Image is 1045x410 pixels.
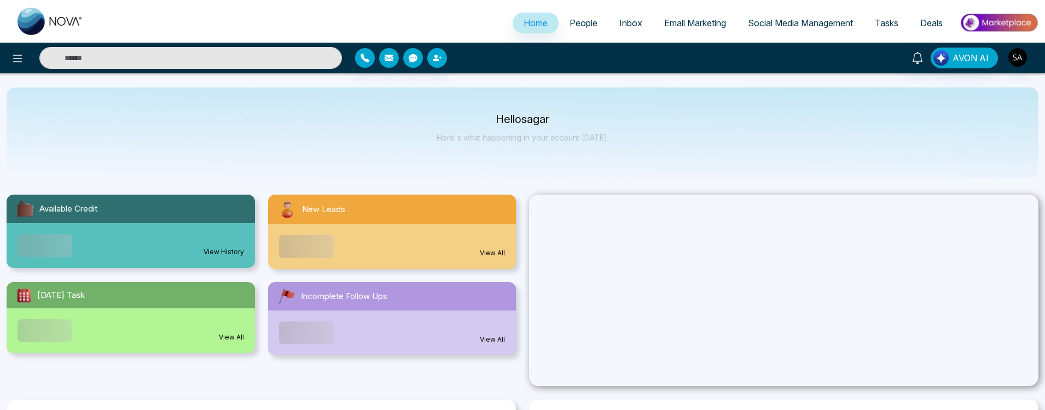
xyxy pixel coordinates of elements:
a: Inbox [608,13,653,33]
a: View All [480,335,505,344]
a: People [559,13,608,33]
a: View All [219,332,244,342]
span: AVON AI [953,51,989,65]
span: People [570,17,597,28]
a: Home [513,13,559,33]
span: Email Marketing [664,17,726,28]
a: Incomplete Follow UpsView All [262,282,523,355]
img: Lead Flow [933,50,949,66]
a: Social Media Management [737,13,864,33]
img: availableCredit.svg [15,199,35,219]
a: Deals [909,13,954,33]
span: Incomplete Follow Ups [301,290,387,303]
span: Social Media Management [748,17,853,28]
p: Here's what happening in your account [DATE]. [437,133,609,142]
img: User Avatar [1008,48,1027,67]
span: [DATE] Task [37,289,85,302]
span: Tasks [875,17,898,28]
a: Email Marketing [653,13,737,33]
span: Inbox [619,17,642,28]
span: Deals [920,17,943,28]
span: New Leads [302,203,345,216]
img: newLeads.svg [277,199,298,220]
button: AVON AI [931,48,998,68]
span: Available Credit [39,203,97,215]
a: View All [480,248,505,258]
img: followUps.svg [277,286,297,306]
img: todayTask.svg [15,286,33,304]
a: View History [204,247,244,257]
p: Hello sagar [437,115,609,124]
a: New LeadsView All [262,195,523,269]
a: Tasks [864,13,909,33]
span: Home [524,17,548,28]
img: Nova CRM Logo [18,8,83,35]
img: Market-place.gif [959,10,1038,35]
